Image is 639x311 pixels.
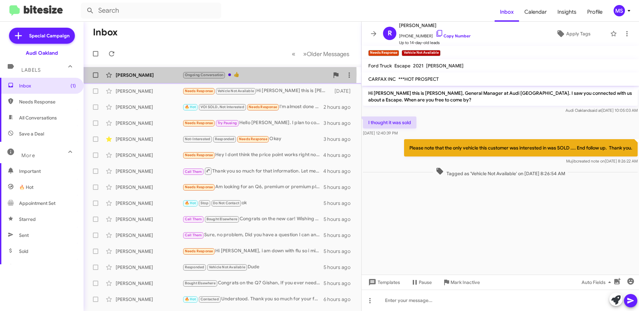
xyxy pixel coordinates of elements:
[182,183,324,191] div: Am looking for an Q6, premium or premium plus. Somewhat flexible on exterior color, but brown int...
[116,104,182,110] div: [PERSON_NAME]
[185,297,196,301] span: 🔥 Hot
[576,276,619,288] button: Auto Fields
[19,216,36,223] span: Starred
[249,105,277,109] span: Needs Response
[368,63,392,69] span: Ford Truck
[324,280,356,287] div: 5 hours ago
[185,105,196,109] span: 🔥 Hot
[185,281,216,285] span: Bought Elsewhere
[213,201,239,205] span: Do Not Contact
[185,217,202,221] span: Call Them
[363,130,398,135] span: [DATE] 12:40:39 PM
[116,152,182,159] div: [PERSON_NAME]
[185,121,213,125] span: Needs Response
[116,200,182,207] div: [PERSON_NAME]
[19,232,29,239] span: Sent
[185,137,211,141] span: Not-Interested
[399,21,471,29] span: [PERSON_NAME]
[19,248,28,255] span: Sold
[299,47,353,61] button: Next
[19,200,55,207] span: Appointment Set
[21,67,41,73] span: Labels
[324,120,356,126] div: 3 hours ago
[185,73,224,77] span: Ongoing Conversation
[539,28,607,40] button: Apply Tags
[185,249,213,253] span: Needs Response
[582,276,614,288] span: Auto Fields
[324,248,356,255] div: 5 hours ago
[116,248,182,255] div: [PERSON_NAME]
[116,72,182,78] div: [PERSON_NAME]
[565,108,638,113] span: Audi Oakland [DATE] 10:05:03 AM
[363,87,638,106] p: Hi [PERSON_NAME] this is [PERSON_NAME], General Manager at Audi [GEOGRAPHIC_DATA]. I saw you conn...
[433,167,568,177] span: Tagged as 'Vehicle Not Available' on [DATE] 8:26:54 AM
[239,137,267,141] span: Needs Response
[218,121,237,125] span: Try Pausing
[451,276,480,288] span: Mark Inactive
[582,2,608,22] a: Profile
[207,217,237,221] span: Bought Elsewhere
[182,135,324,143] div: Okay
[398,76,439,82] span: ***HOT PROSPECT
[324,296,356,303] div: 6 hours ago
[185,170,202,174] span: Call Them
[19,264,54,271] span: Sold Responded
[435,33,471,38] a: Copy Number
[324,200,356,207] div: 5 hours ago
[185,233,202,237] span: Call Them
[519,2,552,22] a: Calendar
[324,104,356,110] div: 2 hours ago
[367,276,400,288] span: Templates
[26,50,58,56] div: Audi Oakland
[93,27,118,38] h1: Inbox
[116,168,182,175] div: [PERSON_NAME]
[324,232,356,239] div: 5 hours ago
[182,247,324,255] div: Hi [PERSON_NAME], i am down with flu so i might not be able to go anywhere. I asked your team to ...
[413,63,423,69] span: 2021
[19,168,76,175] span: Important
[185,265,205,269] span: Responded
[182,199,324,207] div: ok
[288,47,299,61] button: Previous
[182,119,324,127] div: Hello [PERSON_NAME]. I plan to come next weekend to check out again. [DATE] and [DATE] won't work...
[495,2,519,22] a: Inbox
[201,105,244,109] span: VOI SOLD, Not Interested
[116,280,182,287] div: [PERSON_NAME]
[566,159,638,164] span: Mujib [DATE] 8:26:22 AM
[19,184,33,191] span: 🔥 Hot
[437,276,485,288] button: Mark Inactive
[182,71,329,79] div: 👍
[323,152,356,159] div: 4 hours ago
[368,76,396,82] span: CARFAX INC
[324,184,356,191] div: 5 hours ago
[116,184,182,191] div: [PERSON_NAME]
[116,120,182,126] div: [PERSON_NAME]
[576,159,605,164] span: created note on
[71,82,76,89] span: (1)
[81,3,221,19] input: Search
[116,136,182,142] div: [PERSON_NAME]
[388,28,392,39] span: R
[292,50,295,58] span: «
[218,89,254,93] span: Vehicle Not Available
[394,63,410,69] span: Escape
[362,276,405,288] button: Templates
[201,201,209,205] span: Stop
[324,136,356,142] div: 3 hours ago
[363,116,416,128] p: I thought it was sold
[19,82,76,89] span: Inbox
[405,276,437,288] button: Pause
[185,153,213,157] span: Needs Response
[182,263,324,271] div: Dude
[426,63,464,69] span: [PERSON_NAME]
[201,297,219,301] span: Contacted
[19,130,44,137] span: Save a Deal
[116,232,182,239] div: [PERSON_NAME]
[209,265,245,269] span: Vehicle Not Available
[182,151,323,159] div: Hey I dont think the price point works right now..I know the car well had it as a loaner for the ...
[419,276,432,288] span: Pause
[116,264,182,271] div: [PERSON_NAME]
[182,295,324,303] div: Understood. Thank you so much for your feedback. I really appreciate it. Let me know if you have ...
